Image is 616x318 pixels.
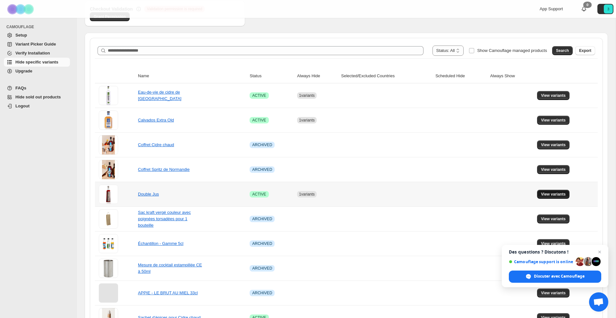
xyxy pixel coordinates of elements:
a: Hide sold out products [4,93,70,102]
span: 1 variants [299,93,315,98]
span: View variants [541,142,566,147]
span: ARCHIVED [252,290,272,296]
span: View variants [541,290,566,296]
text: 3 [607,7,609,11]
a: 0 [581,6,587,12]
button: View variants [537,239,569,248]
a: Setup [4,31,70,40]
th: Status [248,69,295,83]
a: Upgrade [4,67,70,76]
span: Verify Installation [15,51,50,55]
a: Coffret Spritz de Normandie [138,167,190,172]
span: Logout [15,104,30,108]
span: Hide sold out products [15,95,61,99]
span: Discuter avec Camouflage [534,273,585,279]
span: View variants [541,118,566,123]
span: FAQs [15,86,26,90]
span: 1 variants [299,192,315,197]
span: App Support [540,6,563,11]
span: Export [579,48,591,53]
a: FAQs [4,84,70,93]
a: Calvados Extra Old [138,118,174,122]
span: ACTIVE [252,93,266,98]
img: Mesure de cocktail estampillée CE à 50ml [99,259,118,278]
button: View variants [537,214,569,223]
button: View variants [537,190,569,199]
a: Sac kraft vergé couleur avec poignées torsadées pour 1 bouteille [138,210,191,228]
button: View variants [537,116,569,125]
span: CAMOUFLAGE [6,24,73,29]
span: ARCHIVED [252,241,272,246]
a: Variant Picker Guide [4,40,70,49]
a: APPIE - LE BRUT AU MIEL 33cl [138,290,198,295]
th: Selected/Excluded Countries [339,69,433,83]
a: Verify Installation [4,49,70,58]
span: Search [556,48,569,53]
span: 1 variants [299,118,315,122]
span: ARCHIVED [252,266,272,271]
img: Calvados Extra Old [99,111,118,130]
a: Eau-de-vie de cidre de [GEOGRAPHIC_DATA] [138,90,181,101]
th: Scheduled Hide [433,69,488,83]
span: ARCHIVED [252,142,272,147]
img: Double Jus [99,185,118,204]
span: Avatar with initials 3 [604,4,613,13]
span: ACTIVE [252,118,266,123]
a: Logout [4,102,70,111]
button: View variants [537,165,569,174]
span: Show Camouflage managed products [477,48,547,53]
span: View variants [541,192,566,197]
img: Eau-de-vie de cidre de Normandie [99,86,118,105]
span: View variants [541,93,566,98]
button: View variants [537,289,569,297]
span: Camouflage support is online [509,259,573,264]
span: Upgrade [15,69,32,73]
a: Mesure de cocktail estampillée CE à 50ml [138,263,202,274]
a: Double Jus [138,192,159,197]
th: Always Show [488,69,535,83]
th: Name [136,69,248,83]
span: ARCHIVED [252,167,272,172]
span: Fermer le chat [596,248,603,256]
span: ARCHIVED [252,216,272,222]
button: Export [575,46,595,55]
button: View variants [537,91,569,100]
div: Ouvrir le chat [589,292,608,312]
a: Échantillon - Gamme 5cl [138,241,184,246]
img: Camouflage [5,0,37,18]
span: Hide specific variants [15,60,58,64]
span: Des questions ? Discutons ! [509,249,601,255]
span: View variants [541,216,566,222]
th: Always Hide [295,69,339,83]
span: Setup [15,33,27,38]
button: View variants [537,140,569,149]
div: Discuter avec Camouflage [509,271,601,283]
button: Avatar with initials 3 [597,4,613,14]
span: View variants [541,241,566,246]
a: Coffret Cidre chaud [138,142,174,147]
div: 0 [583,2,592,8]
button: Search [552,46,573,55]
a: Hide specific variants [4,58,70,67]
span: View variants [541,167,566,172]
span: Variant Picker Guide [15,42,56,46]
span: ACTIVE [252,192,266,197]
